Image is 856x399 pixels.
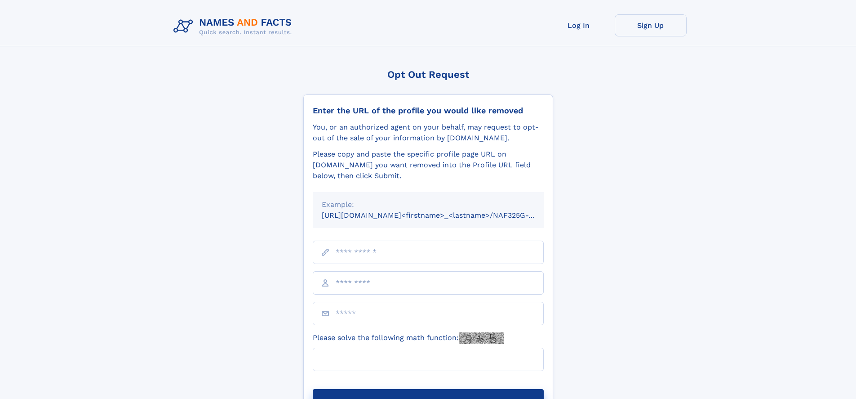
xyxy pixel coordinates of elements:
[313,122,544,143] div: You, or an authorized agent on your behalf, may request to opt-out of the sale of your informatio...
[313,149,544,181] div: Please copy and paste the specific profile page URL on [DOMAIN_NAME] you want removed into the Pr...
[313,332,504,344] label: Please solve the following math function:
[313,106,544,116] div: Enter the URL of the profile you would like removed
[170,14,299,39] img: Logo Names and Facts
[615,14,687,36] a: Sign Up
[322,211,561,220] small: [URL][DOMAIN_NAME]<firstname>_<lastname>/NAF325G-xxxxxxxx
[322,199,535,210] div: Example:
[303,69,553,80] div: Opt Out Request
[543,14,615,36] a: Log In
